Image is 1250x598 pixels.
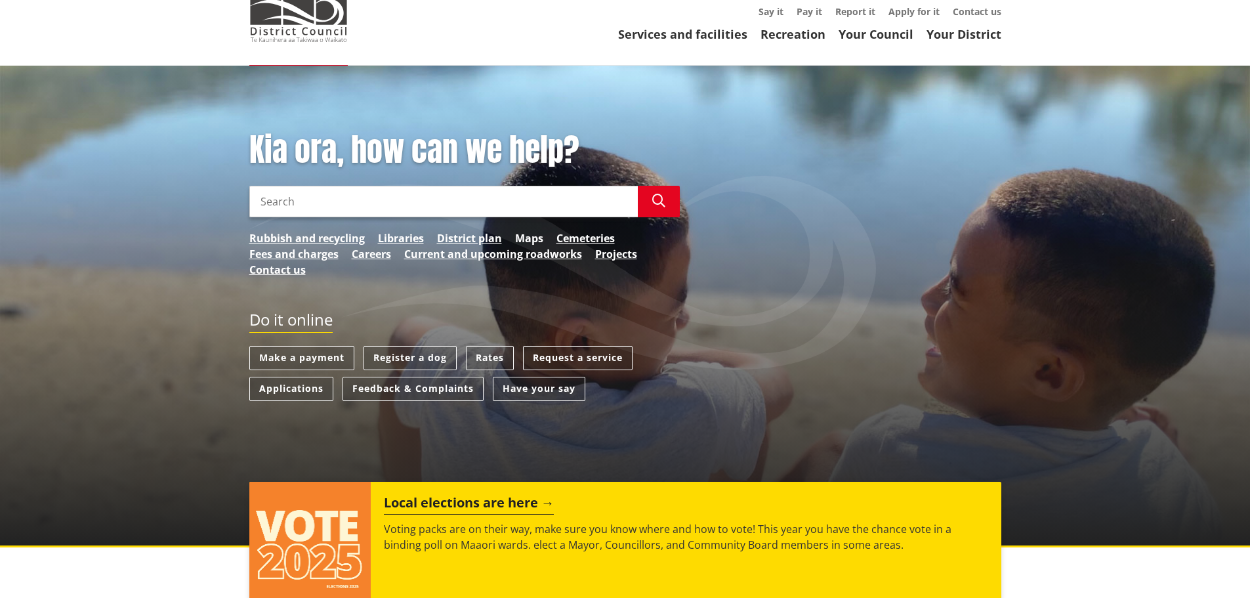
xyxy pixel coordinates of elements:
[618,26,747,42] a: Services and facilities
[595,246,637,262] a: Projects
[493,377,585,401] a: Have your say
[466,346,514,370] a: Rates
[384,495,554,515] h2: Local elections are here
[835,5,875,18] a: Report it
[404,246,582,262] a: Current and upcoming roadworks
[249,346,354,370] a: Make a payment
[378,230,424,246] a: Libraries
[364,346,457,370] a: Register a dog
[927,26,1001,42] a: Your District
[249,246,339,262] a: Fees and charges
[797,5,822,18] a: Pay it
[1190,543,1237,590] iframe: Messenger Launcher
[523,346,633,370] a: Request a service
[343,377,484,401] a: Feedback & Complaints
[437,230,502,246] a: District plan
[249,310,333,333] h2: Do it online
[249,377,333,401] a: Applications
[352,246,391,262] a: Careers
[839,26,913,42] a: Your Council
[249,131,680,169] h1: Kia ora, how can we help?
[384,521,988,553] p: Voting packs are on their way, make sure you know where and how to vote! This year you have the c...
[760,26,825,42] a: Recreation
[759,5,783,18] a: Say it
[556,230,615,246] a: Cemeteries
[515,230,543,246] a: Maps
[249,262,306,278] a: Contact us
[249,230,365,246] a: Rubbish and recycling
[249,186,638,217] input: Search input
[953,5,1001,18] a: Contact us
[888,5,940,18] a: Apply for it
